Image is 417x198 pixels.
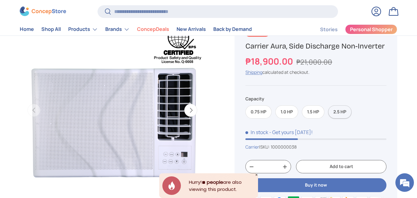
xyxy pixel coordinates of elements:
button: Buy it now [245,178,386,192]
strong: ₱18,900.00 [245,55,294,67]
s: ₱21,000.00 [296,57,332,67]
summary: Brands [102,23,133,36]
span: 1000000038 [271,144,297,150]
a: Personal Shopper [345,24,397,34]
div: Minimize live chat window [101,3,116,18]
a: ConcepDeals [137,23,169,36]
a: New Arrivals [177,23,206,36]
span: SKU: [260,144,270,150]
span: | [259,144,297,150]
a: Stories [320,23,338,36]
div: Chat with us now [32,35,104,43]
a: Shop All [41,23,61,36]
textarea: Type your message and hit 'Enter' [3,132,118,154]
img: ConcepStore [20,7,66,16]
a: Home [20,23,34,36]
span: We're online! [36,60,85,122]
a: Carrier [245,144,259,150]
button: Add to cart [296,160,386,173]
span: Personal Shopper [350,27,393,32]
div: calculated at checkout. [245,69,386,75]
a: Back by Demand [213,23,252,36]
p: - Get yours [DATE]! [269,129,313,136]
div: Close [255,173,258,176]
nav: Secondary [305,23,397,36]
span: In stock [245,129,268,136]
a: Shipping [245,69,262,75]
nav: Primary [20,23,252,36]
legend: Capacity [245,95,264,102]
h1: Carrier Aura, Side Discharge Non-Inverter [245,41,386,51]
summary: Products [65,23,102,36]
